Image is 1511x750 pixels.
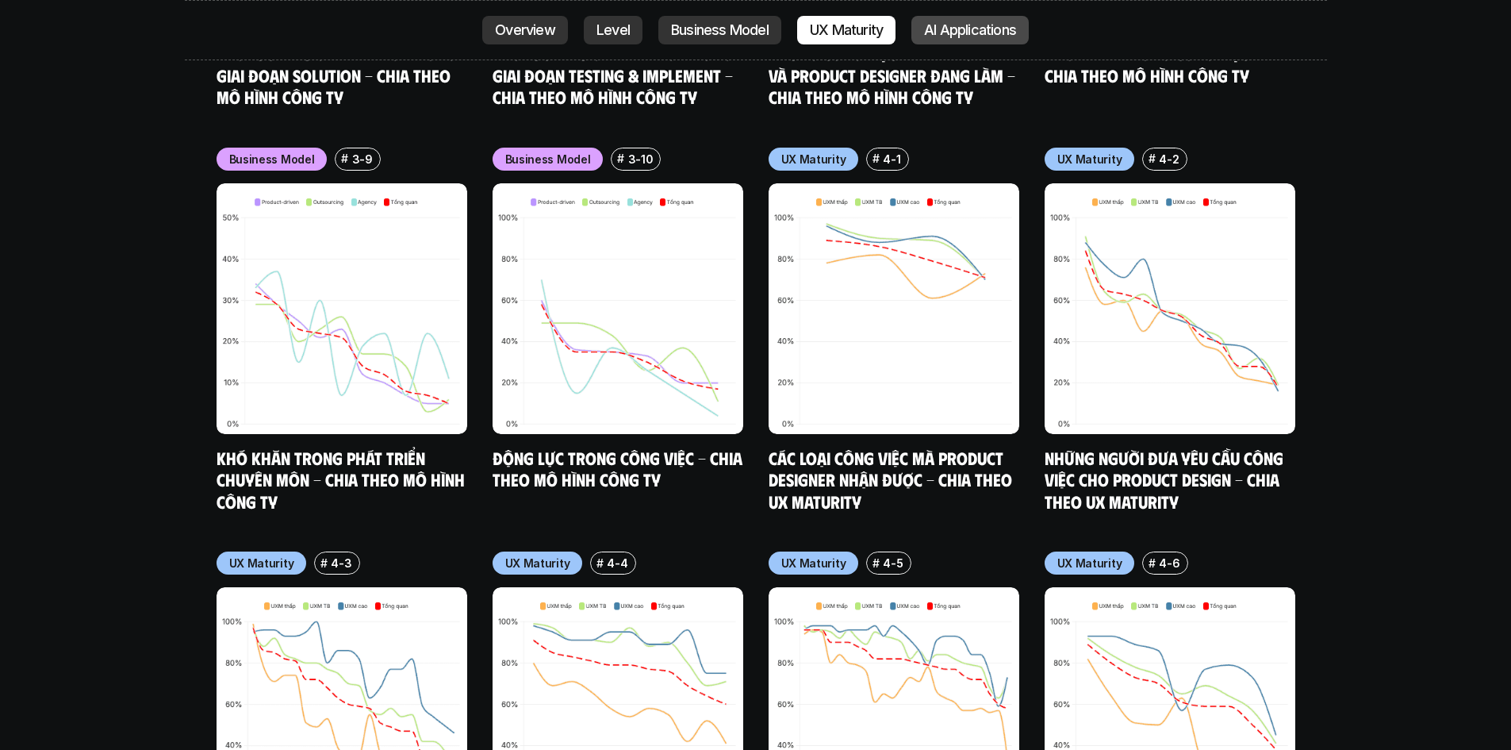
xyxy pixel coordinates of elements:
a: Level [584,16,642,44]
p: 4-3 [331,555,351,571]
p: UX Maturity [1057,151,1122,167]
h6: # [320,557,328,569]
a: Overview [482,16,568,44]
h6: # [596,557,604,569]
p: AI Applications [924,22,1016,38]
a: Khó khăn trong công việc - Chia theo mô hình công ty [1045,42,1264,86]
p: UX Maturity [505,555,570,571]
a: Product Designer làm gì trong giai đoạn Solution - Chia theo mô hình công ty [217,42,460,107]
a: Động lực trong công việc - Chia theo mô hình công ty [493,447,746,490]
a: Những người đưa yêu cầu công việc cho Product Design - Chia theo UX Maturity [1045,447,1287,512]
p: UX Maturity [1057,555,1122,571]
p: UX Maturity [229,555,294,571]
p: 4-5 [883,555,903,571]
a: Business Model [658,16,781,44]
p: Overview [495,22,555,38]
a: UX Maturity [797,16,895,44]
p: UX Maturity [781,151,846,167]
p: UX Maturity [810,22,883,38]
p: 4-1 [883,151,900,167]
h6: # [1149,152,1156,164]
p: Level [596,22,630,38]
p: 4-2 [1159,151,1179,167]
a: Product Designer làm gì trong giai đoạn Testing & Implement - Chia theo mô hình công ty [493,42,737,107]
a: Các loại công việc mà Product Designer nhận được - Chia theo UX Maturity [769,447,1016,512]
p: Business Model [229,151,315,167]
p: 4-4 [607,555,627,571]
h6: # [872,557,880,569]
h6: # [617,152,624,164]
p: UX Maturity [781,555,846,571]
a: Những công việc về Managment và Product Designer đang làm - Chia theo mô hình công ty [769,42,1019,107]
h6: # [1149,557,1156,569]
p: Business Model [505,151,591,167]
h6: # [341,152,348,164]
h6: # [872,152,880,164]
p: 3-9 [352,151,373,167]
a: Khó khăn trong phát triển chuyên môn - Chia theo mô hình công ty [217,447,469,512]
p: 3-10 [628,151,654,167]
p: Business Model [671,22,769,38]
a: AI Applications [911,16,1029,44]
p: 4-6 [1159,555,1179,571]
